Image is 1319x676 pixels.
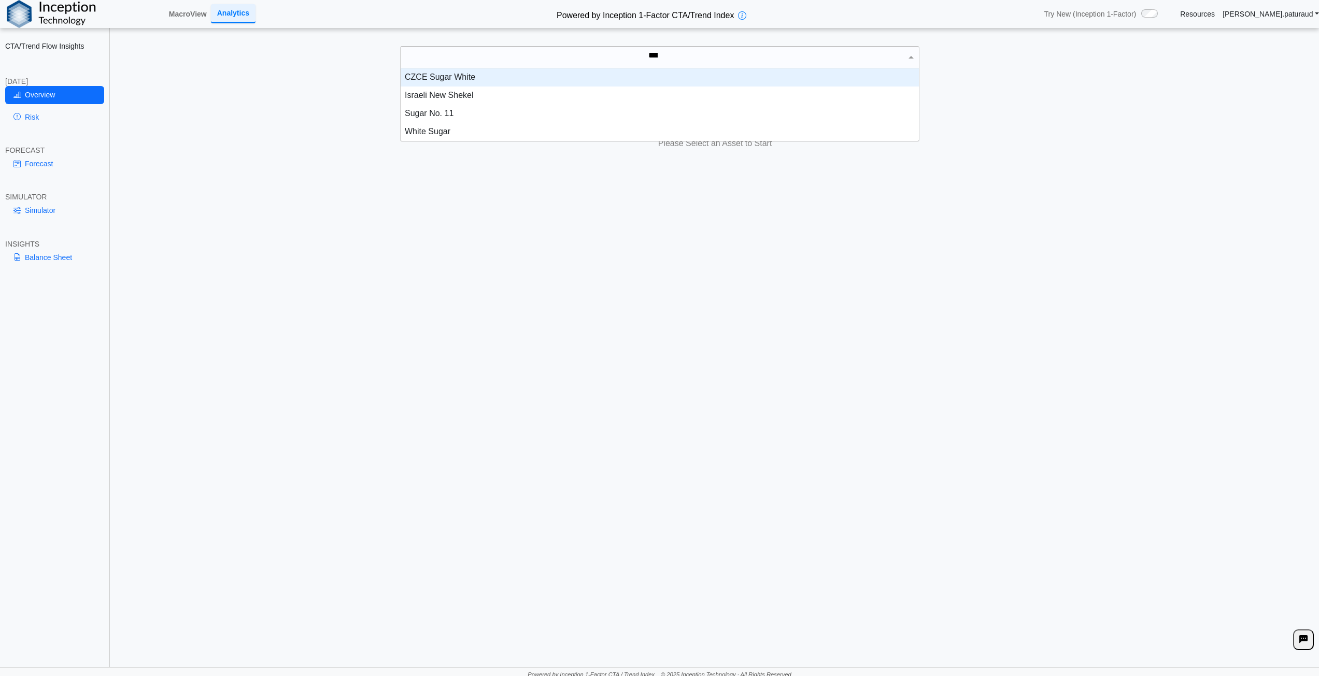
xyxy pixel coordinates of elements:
a: Balance Sheet [5,249,104,266]
a: MacroView [165,5,211,23]
a: Risk [5,108,104,126]
div: FORECAST [5,146,104,155]
a: Simulator [5,202,104,219]
a: Forecast [5,155,104,172]
div: Sugar No. 11 [401,105,919,123]
h3: Please Select an Asset to Start [114,138,1316,149]
a: Analytics [211,4,256,23]
a: [PERSON_NAME].paturaud [1223,9,1319,19]
div: CZCE Sugar White [401,68,919,87]
div: SIMULATOR [5,192,104,202]
a: Overview [5,86,104,104]
h2: CTA/Trend Flow Insights [5,41,104,51]
div: INSIGHTS [5,239,104,249]
a: Resources [1180,9,1215,19]
h2: Powered by Inception 1-Factor CTA/Trend Index [552,6,738,21]
div: White Sugar [401,123,919,141]
div: Israeli New Shekel [401,87,919,105]
div: grid [401,68,919,141]
h5: Positioning data updated at previous day close; Price and Flow estimates updated intraday (15-min... [117,98,1313,105]
span: Try New (Inception 1-Factor) [1044,9,1137,19]
div: [DATE] [5,77,104,86]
